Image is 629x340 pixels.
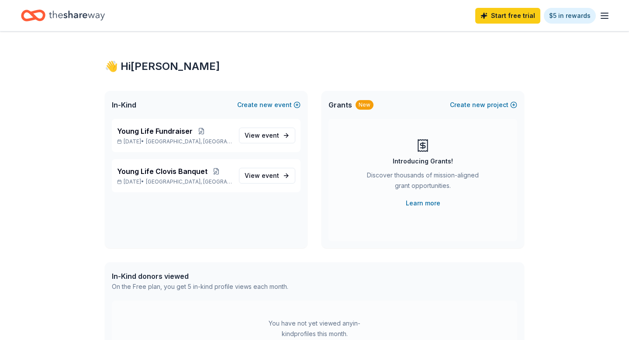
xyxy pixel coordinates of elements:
[245,130,279,141] span: View
[328,100,352,110] span: Grants
[406,198,440,208] a: Learn more
[117,126,193,136] span: Young Life Fundraiser
[259,100,273,110] span: new
[544,8,596,24] a: $5 in rewards
[260,318,369,339] div: You have not yet viewed any in-kind profiles this month.
[146,138,232,145] span: [GEOGRAPHIC_DATA], [GEOGRAPHIC_DATA]
[117,166,207,177] span: Young Life Clovis Banquet
[146,178,232,185] span: [GEOGRAPHIC_DATA], [GEOGRAPHIC_DATA]
[262,172,279,179] span: event
[112,281,288,292] div: On the Free plan, you get 5 in-kind profile views each month.
[363,170,482,194] div: Discover thousands of mission-aligned grant opportunities.
[237,100,301,110] button: Createnewevent
[472,100,485,110] span: new
[450,100,517,110] button: Createnewproject
[262,132,279,139] span: event
[21,5,105,26] a: Home
[245,170,279,181] span: View
[356,100,373,110] div: New
[105,59,524,73] div: 👋 Hi [PERSON_NAME]
[112,100,136,110] span: In-Kind
[117,138,232,145] p: [DATE] •
[239,168,295,184] a: View event
[117,178,232,185] p: [DATE] •
[393,156,453,167] div: Introducing Grants!
[475,8,540,24] a: Start free trial
[112,271,288,281] div: In-Kind donors viewed
[239,128,295,143] a: View event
